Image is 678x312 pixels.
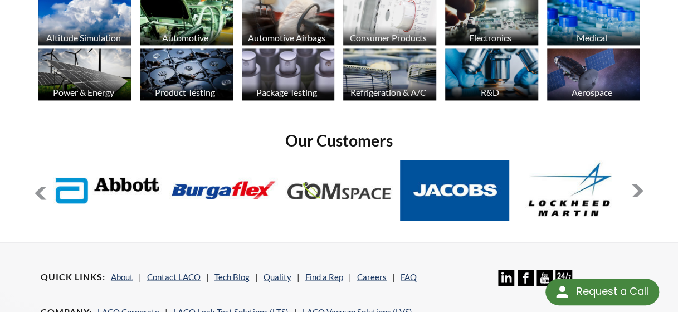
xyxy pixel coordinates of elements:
[545,87,639,97] div: Aerospace
[214,271,250,281] a: Tech Blog
[38,48,131,100] img: industry_Power-2_670x376.jpg
[285,160,394,221] img: GOM-Space.jpg
[264,271,291,281] a: Quality
[342,32,435,43] div: Consumer Products
[37,32,130,43] div: Altitude Simulation
[242,48,335,100] img: industry_Package_670x376.jpg
[53,160,162,221] img: Abbott-Labs.jpg
[576,279,648,304] div: Request a Call
[305,271,343,281] a: Find a Rep
[37,87,130,97] div: Power & Energy
[400,160,509,221] img: Jacobs.jpg
[111,271,133,281] a: About
[34,130,644,151] h2: Our Customers
[516,160,625,221] img: Lockheed-Martin.jpg
[138,32,232,43] div: Automotive
[342,87,435,97] div: Refrigeration & A/C
[147,271,201,281] a: Contact LACO
[41,271,105,282] h4: Quick Links
[343,48,436,100] img: industry_HVAC_670x376.jpg
[343,48,436,104] a: Refrigeration & A/C
[547,48,640,104] a: Aerospace
[357,271,387,281] a: Careers
[545,32,639,43] div: Medical
[138,87,232,97] div: Product Testing
[140,48,233,104] a: Product Testing
[445,48,538,100] img: industry_R_D_670x376.jpg
[547,48,640,100] img: Artboard_1.jpg
[445,48,538,104] a: R&D
[240,87,334,97] div: Package Testing
[401,271,417,281] a: FAQ
[169,160,278,221] img: Burgaflex.jpg
[38,48,131,104] a: Power & Energy
[242,48,335,104] a: Package Testing
[140,48,233,100] img: industry_ProductTesting_670x376.jpg
[240,32,334,43] div: Automotive Airbags
[553,283,571,301] img: round button
[443,32,537,43] div: Electronics
[545,279,659,305] div: Request a Call
[443,87,537,97] div: R&D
